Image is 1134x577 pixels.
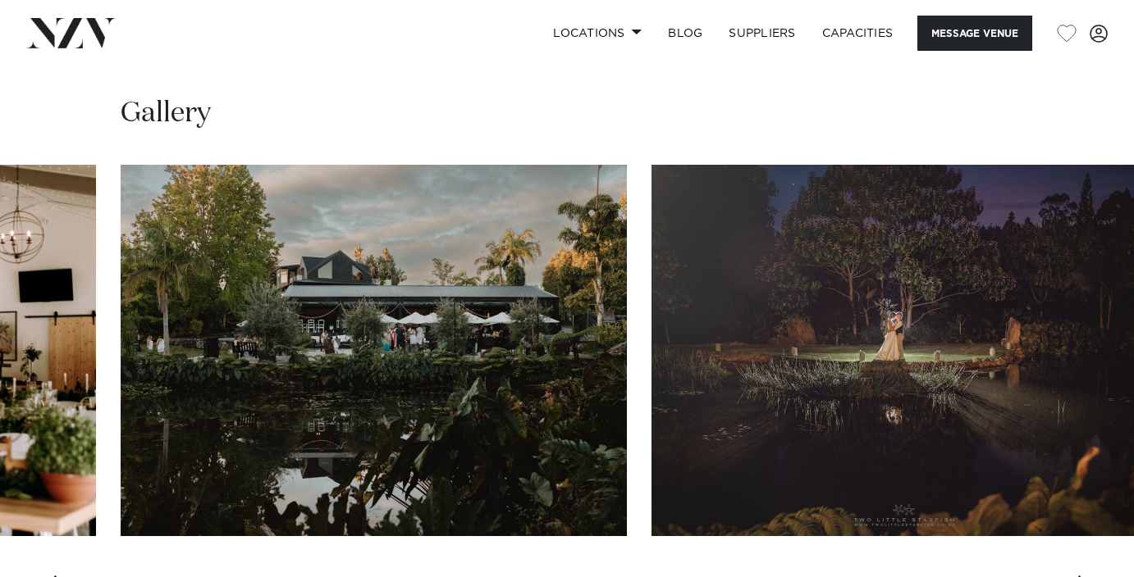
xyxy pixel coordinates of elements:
button: Message Venue [917,16,1032,51]
swiper-slide: 2 / 4 [121,165,627,536]
a: SUPPLIERS [716,16,808,51]
a: Locations [540,16,655,51]
a: Capacities [809,16,907,51]
a: BLOG [655,16,716,51]
h2: Gallery [121,95,211,132]
img: nzv-logo.png [26,18,116,48]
